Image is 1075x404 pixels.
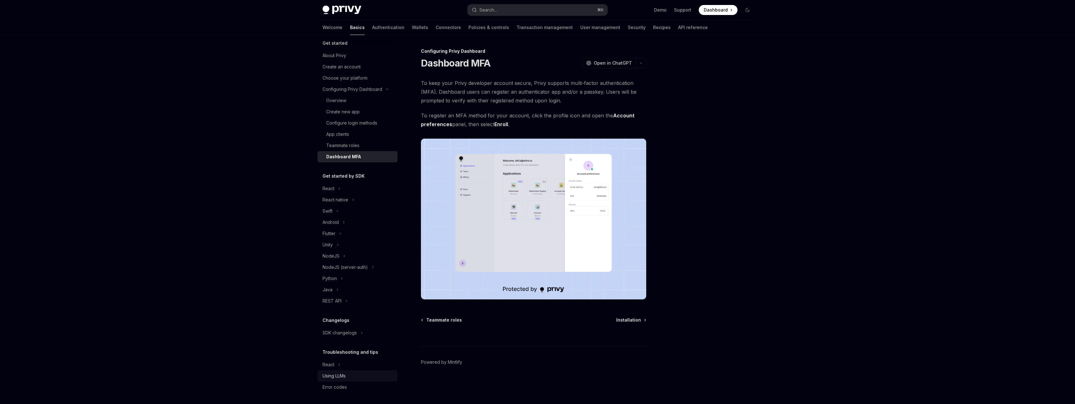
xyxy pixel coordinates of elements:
div: About Privy [322,52,346,59]
strong: Enroll [494,121,508,127]
a: Teammate roles [317,140,397,151]
a: App clients [317,129,397,140]
a: Error codes [317,382,397,393]
div: Dashboard MFA [326,153,361,160]
img: dark logo [322,6,361,14]
a: Create an account [317,61,397,72]
a: Demo [654,7,667,13]
div: Teammate roles [326,142,359,149]
a: Recipes [653,20,671,35]
div: React [322,361,334,368]
a: Powered by Mintlify [421,359,462,365]
div: Search... [479,6,497,14]
span: Open in ChatGPT [594,60,632,66]
div: App clients [326,131,349,138]
div: Configuring Privy Dashboard [322,86,382,93]
a: Welcome [322,20,342,35]
div: Swift [322,207,332,215]
div: Create an account [322,63,361,71]
a: Security [628,20,646,35]
div: React native [322,196,348,204]
div: SDK changelogs [322,329,357,337]
div: NodeJS (server-auth) [322,264,368,271]
a: Connectors [436,20,461,35]
a: Basics [350,20,365,35]
a: Authentication [372,20,404,35]
img: images/dashboard-mfa-1.png [421,139,646,299]
div: REST API [322,297,342,305]
a: Wallets [412,20,428,35]
a: Support [674,7,691,13]
a: Dashboard MFA [317,151,397,162]
a: Transaction management [517,20,573,35]
div: Flutter [322,230,335,237]
a: Create new app [317,106,397,117]
a: Dashboard [699,5,737,15]
a: Choose your platform [317,72,397,84]
div: React [322,185,334,192]
div: Configuring Privy Dashboard [421,48,646,54]
span: To keep your Privy developer account secure, Privy supports multi-factor authentication (MFA). Da... [421,79,646,105]
div: NodeJS [322,252,339,260]
a: Teammate roles [422,317,462,323]
span: Teammate roles [426,317,462,323]
span: Installation [616,317,641,323]
button: Search...⌘K [467,4,607,16]
div: Choose your platform [322,74,367,82]
div: Error codes [322,383,347,391]
span: Dashboard [704,7,728,13]
div: Overview [326,97,346,104]
h1: Dashboard MFA [421,57,490,69]
span: To register an MFA method for your account, click the profile icon and open the panel, then select . [421,111,646,129]
div: Java [322,286,332,293]
a: Using LLMs [317,370,397,382]
a: Installation [616,317,646,323]
div: Configure login methods [326,119,377,127]
div: Android [322,219,339,226]
div: Python [322,275,337,282]
div: Using LLMs [322,372,346,380]
a: Configure login methods [317,117,397,129]
h5: Troubleshooting and tips [322,348,378,356]
span: ⌘ K [597,7,604,12]
a: About Privy [317,50,397,61]
a: API reference [678,20,708,35]
h5: Get started by SDK [322,172,365,180]
h5: Changelogs [322,317,349,324]
a: User management [580,20,620,35]
a: Overview [317,95,397,106]
div: Unity [322,241,333,249]
a: Policies & controls [468,20,509,35]
button: Toggle dark mode [742,5,752,15]
button: Open in ChatGPT [582,58,636,68]
div: Create new app [326,108,360,116]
